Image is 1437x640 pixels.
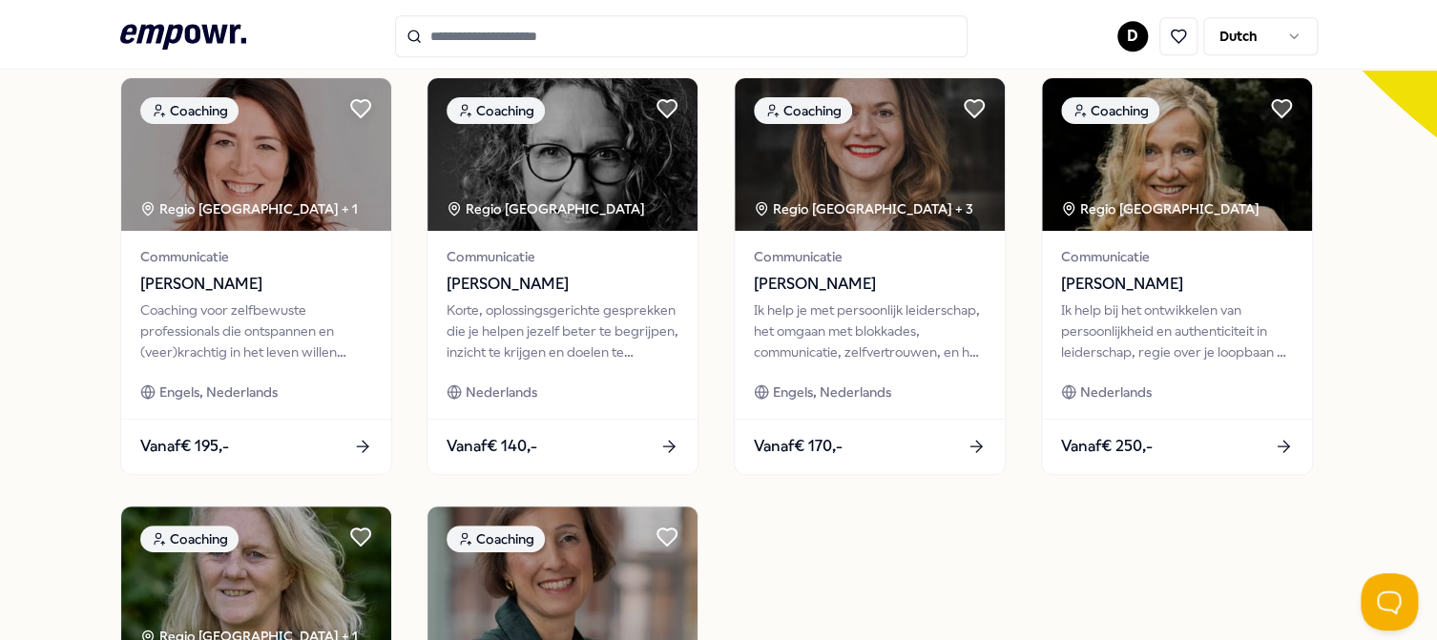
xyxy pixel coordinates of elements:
[140,299,372,363] div: Coaching voor zelfbewuste professionals die ontspannen en (veer)krachtig in het leven willen staan.
[1117,21,1148,52] button: D
[1361,573,1418,630] iframe: Help Scout Beacon - Open
[120,77,392,474] a: package imageCoachingRegio [GEOGRAPHIC_DATA] + 1Communicatie[PERSON_NAME]Coaching voor zelfbewust...
[773,382,891,403] span: Engels, Nederlands
[140,434,229,459] span: Vanaf € 195,-
[447,434,537,459] span: Vanaf € 140,-
[1061,246,1293,267] span: Communicatie
[754,272,986,297] span: [PERSON_NAME]
[447,246,678,267] span: Communicatie
[735,78,1005,231] img: package image
[140,246,372,267] span: Communicatie
[1061,272,1293,297] span: [PERSON_NAME]
[140,526,239,552] div: Coaching
[1042,78,1312,231] img: package image
[1061,97,1159,124] div: Coaching
[1080,382,1152,403] span: Nederlands
[1061,198,1262,219] div: Regio [GEOGRAPHIC_DATA]
[159,382,278,403] span: Engels, Nederlands
[734,77,1006,474] a: package imageCoachingRegio [GEOGRAPHIC_DATA] + 3Communicatie[PERSON_NAME]Ik help je met persoonli...
[1061,434,1153,459] span: Vanaf € 250,-
[447,526,545,552] div: Coaching
[427,78,698,231] img: package image
[754,246,986,267] span: Communicatie
[447,272,678,297] span: [PERSON_NAME]
[140,97,239,124] div: Coaching
[140,198,358,219] div: Regio [GEOGRAPHIC_DATA] + 1
[427,77,698,474] a: package imageCoachingRegio [GEOGRAPHIC_DATA] Communicatie[PERSON_NAME]Korte, oplossingsgerichte g...
[754,97,852,124] div: Coaching
[140,272,372,297] span: [PERSON_NAME]
[1041,77,1313,474] a: package imageCoachingRegio [GEOGRAPHIC_DATA] Communicatie[PERSON_NAME]Ik help bij het ontwikkelen...
[754,434,843,459] span: Vanaf € 170,-
[395,15,968,57] input: Search for products, categories or subcategories
[121,78,391,231] img: package image
[1061,299,1293,363] div: Ik help bij het ontwikkelen van persoonlijkheid en authenticiteit in leiderschap, regie over je l...
[447,97,545,124] div: Coaching
[466,382,537,403] span: Nederlands
[447,198,648,219] div: Regio [GEOGRAPHIC_DATA]
[754,198,973,219] div: Regio [GEOGRAPHIC_DATA] + 3
[754,299,986,363] div: Ik help je met persoonlijk leiderschap, het omgaan met blokkades, communicatie, zelfvertrouwen, e...
[447,299,678,363] div: Korte, oplossingsgerichte gesprekken die je helpen jezelf beter te begrijpen, inzicht te krijgen ...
